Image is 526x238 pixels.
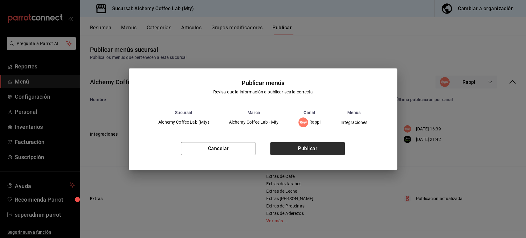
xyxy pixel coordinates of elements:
[298,117,320,127] div: Rappi
[219,115,289,130] td: Alchemy Coffee Lab - Mty
[149,110,219,115] th: Sucursal
[270,142,345,155] button: Publicar
[213,89,313,95] div: Revisa que la información a publicar sea la correcta
[242,78,285,88] div: Publicar menús
[330,110,377,115] th: Menús
[288,110,330,115] th: Canal
[181,142,255,155] button: Cancelar
[340,120,367,125] span: Integraciones
[219,110,289,115] th: Marca
[149,115,219,130] td: Alchemy Coffee Lab (Mty)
